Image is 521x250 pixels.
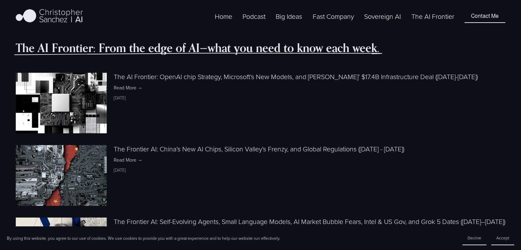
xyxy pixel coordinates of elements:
[16,73,114,133] a: The AI Frontier: OpenAI chip Strategy, Microsoft’s New Models, and Nebius’ $17.4B Infrastructure ...
[7,235,280,241] p: By using this website, you agree to our use of cookies. We use cookies to provide you with a grea...
[411,11,454,22] a: The AI Frontier
[462,231,486,245] button: Decline
[16,58,107,149] img: The AI Frontier: OpenAI chip Strategy, Microsoft’s New Models, and Nebius’ $17.4B Infrastructure ...
[313,12,354,21] span: Fast Company
[464,10,505,23] a: Contact Me
[114,95,126,101] time: [DATE]
[114,157,506,163] a: Read More →
[243,11,265,22] a: Podcast
[114,217,505,226] a: The Frontier AI: Self-Evolving Agents, Small Language Models, AI Market Bubble Fears, Intel & US ...
[496,235,509,241] span: Accept
[16,130,107,221] img: The Frontier AI: China’s New AI Chips, Silicon Valley’s Frenzy, and Global Regulations (Aug 26 - ...
[215,11,232,22] a: Home
[276,12,302,21] span: Big Ideas
[313,11,354,22] a: folder dropdown
[276,11,302,22] a: folder dropdown
[114,84,506,91] a: Read More →
[491,231,514,245] button: Accept
[114,167,126,173] time: [DATE]
[114,144,404,153] a: The Frontier AI: China’s New AI Chips, Silicon Valley’s Frenzy, and Global Regulations ([DATE] - ...
[114,72,478,81] a: The AI Frontier: OpenAI chip Strategy, Microsoft’s New Models, and [PERSON_NAME]’ $17.4B Infrastr...
[16,8,83,25] img: Christopher Sanchez | AI
[16,40,379,55] strong: The AI Frontier: From the edge of AI—what you need to know each week.
[16,145,114,205] a: The Frontier AI: China’s New AI Chips, Silicon Valley’s Frenzy, and Global Regulations (Aug 26 - ...
[364,11,401,22] a: Sovereign AI
[468,235,481,241] span: Decline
